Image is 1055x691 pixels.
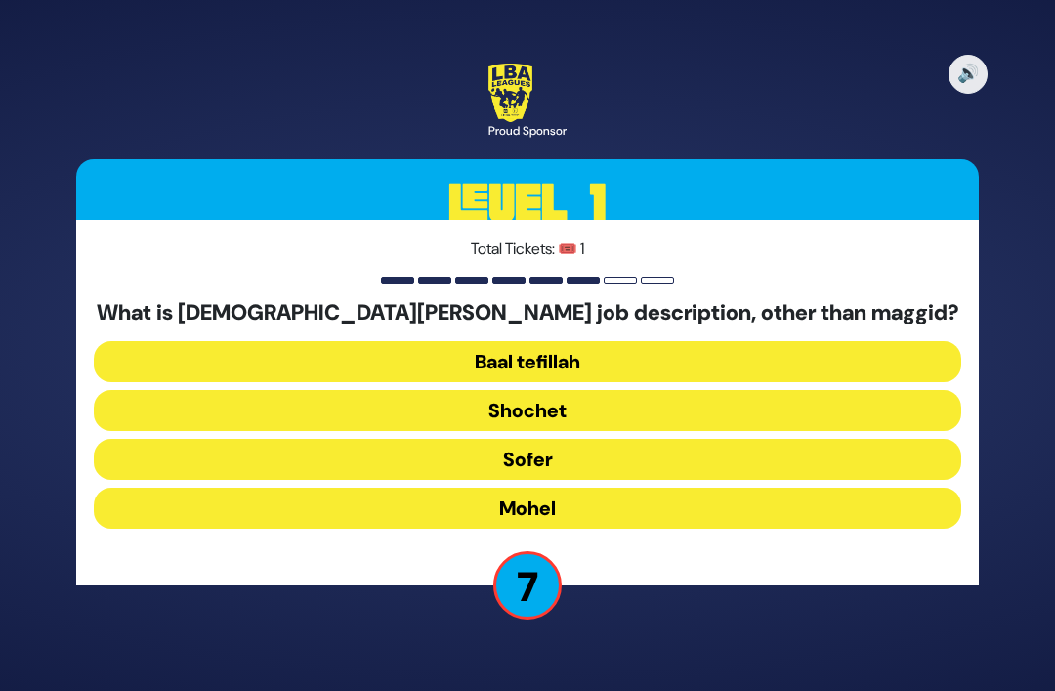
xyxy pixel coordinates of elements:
button: Baal tefillah [94,341,961,382]
div: Proud Sponsor [488,122,567,140]
button: Sofer [94,439,961,480]
button: 🔊 [949,55,988,94]
h5: What is [DEMOGRAPHIC_DATA][PERSON_NAME] job description, other than maggid? [94,300,961,325]
h3: Level 1 [76,159,979,247]
p: 7 [493,551,562,620]
p: Total Tickets: 🎟️ 1 [94,238,961,261]
button: Shochet [94,390,961,431]
img: LBA [488,64,532,122]
button: Mohel [94,488,961,529]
